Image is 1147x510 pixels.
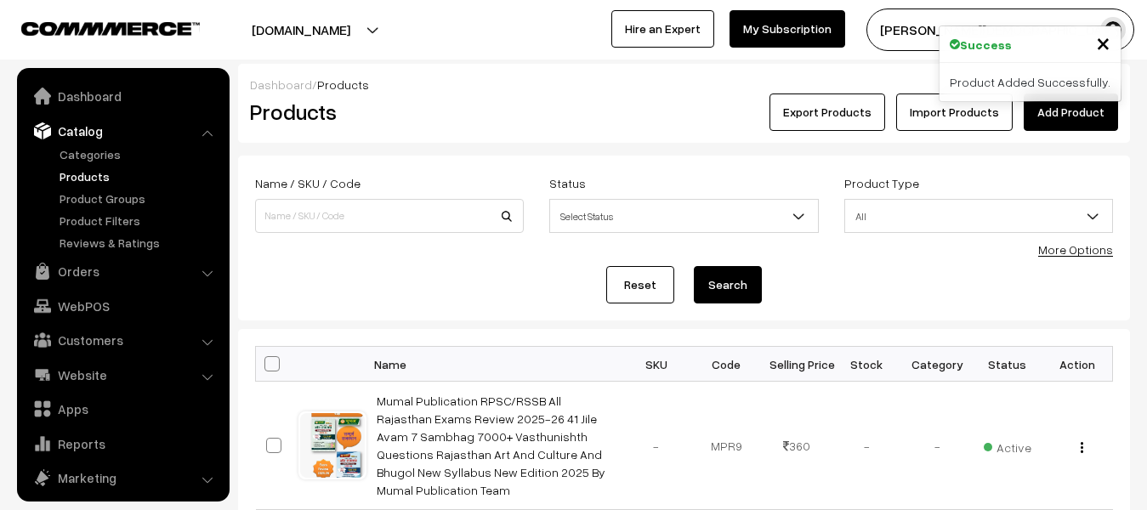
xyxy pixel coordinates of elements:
a: Dashboard [250,77,312,92]
th: Name [366,347,622,382]
td: - [902,382,973,510]
a: Import Products [896,93,1013,131]
a: Products [55,167,224,185]
input: Name / SKU / Code [255,199,524,233]
a: Website [21,360,224,390]
a: WebPOS [21,291,224,321]
th: Category [902,347,973,382]
th: SKU [622,347,692,382]
span: Select Status [550,201,817,231]
button: Export Products [769,93,885,131]
span: All [844,199,1113,233]
td: - [622,382,692,510]
span: × [1096,26,1110,58]
a: Reviews & Ratings [55,234,224,252]
a: Customers [21,325,224,355]
label: Product Type [844,174,919,192]
button: Search [694,266,762,303]
a: Mumal Publication RPSC/RSSB All Rajasthan Exams Review 2025-26 41 Jile Avam 7 Sambhag 7000+ Vasth... [377,394,605,497]
th: Code [691,347,762,382]
a: Apps [21,394,224,424]
th: Action [1042,347,1113,382]
img: COMMMERCE [21,22,200,35]
a: Reports [21,428,224,459]
a: Dashboard [21,81,224,111]
span: Products [317,77,369,92]
td: 360 [762,382,832,510]
strong: Success [960,36,1012,54]
div: / [250,76,1118,93]
span: Active [984,434,1031,456]
div: Product Added Successfully. [940,63,1121,101]
a: COMMMERCE [21,17,170,37]
a: Catalog [21,116,224,146]
label: Status [549,174,586,192]
button: [DOMAIN_NAME] [192,8,410,51]
a: Orders [21,256,224,286]
button: [PERSON_NAME][DEMOGRAPHIC_DATA] [866,8,1134,51]
img: user [1100,17,1126,42]
a: Marketing [21,462,224,493]
a: Product Filters [55,212,224,229]
th: Status [972,347,1042,382]
a: Reset [606,266,674,303]
a: Product Groups [55,190,224,207]
a: My Subscription [730,10,845,48]
th: Stock [832,347,902,382]
td: MPR9 [691,382,762,510]
a: Add Product [1024,93,1118,131]
span: All [845,201,1112,231]
label: Name / SKU / Code [255,174,361,192]
span: Select Status [549,199,818,233]
img: Menu [1081,442,1083,453]
a: Categories [55,145,224,163]
th: Selling Price [762,347,832,382]
h2: Products [250,99,522,125]
a: More Options [1038,242,1113,257]
a: Hire an Expert [611,10,714,48]
td: - [832,382,902,510]
button: Close [1096,30,1110,55]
